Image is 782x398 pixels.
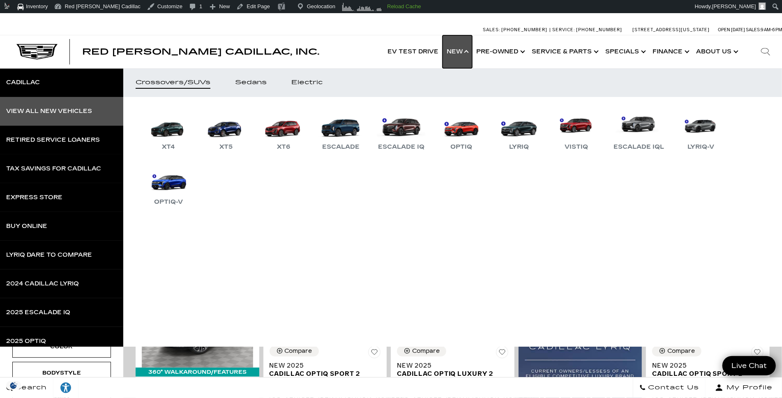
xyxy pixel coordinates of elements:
[6,223,47,229] div: Buy Online
[722,356,776,375] a: Live Chat
[136,80,210,85] div: Crossovers/SUVs
[158,142,179,152] div: XT4
[749,35,782,68] div: Search
[123,68,223,97] a: Crossovers/SUVs
[472,35,528,68] a: Pre-Owned
[496,346,508,361] button: Save Vehicle
[339,1,384,13] img: Visitors over 48 hours. Click for more Clicky Site Stats.
[652,346,701,357] button: Compare Vehicle
[601,35,648,68] a: Specials
[6,281,79,287] div: 2024 Cadillac LYRIQ
[397,361,502,370] span: New 2025
[676,109,726,152] a: LYRIQ-V
[652,370,757,378] span: Cadillac OPTIQ Sport 2
[223,68,279,97] a: Sedans
[318,142,364,152] div: Escalade
[652,361,764,378] a: New 2025Cadillac OPTIQ Sport 2
[576,27,622,32] span: [PHONE_NUMBER]
[13,382,47,393] span: Search
[528,35,601,68] a: Service & Parts
[16,44,58,60] img: Cadillac Dark Logo with Cadillac White Text
[483,28,549,32] a: Sales: [PHONE_NUMBER]
[549,28,624,32] a: Service: [PHONE_NUMBER]
[6,195,62,200] div: Express Store
[609,142,668,152] div: Escalade IQL
[443,35,472,68] a: New
[4,381,23,390] img: Opt-Out Icon
[6,80,40,85] div: Cadillac
[215,142,237,152] div: XT5
[279,68,335,97] a: Electric
[727,361,771,370] span: Live Chat
[652,361,757,370] span: New 2025
[201,109,251,152] a: XT5
[483,27,500,32] span: Sales:
[397,370,502,378] span: Cadillac OPTIQ Luxury 2
[494,109,544,152] a: LYRIQ
[667,347,695,355] div: Compare
[632,27,710,32] a: [STREET_ADDRESS][US_STATE]
[561,142,593,152] div: VISTIQ
[723,382,773,393] span: My Profile
[53,382,78,394] div: Explore your accessibility options
[609,109,668,152] a: Escalade IQL
[82,48,319,56] a: Red [PERSON_NAME] Cadillac, Inc.
[387,3,421,9] strong: Reload Cache
[53,377,78,398] a: Explore your accessibility options
[684,142,719,152] div: LYRIQ-V
[6,252,92,258] div: LYRIQ Dare to Compare
[273,142,294,152] div: XT6
[368,346,381,361] button: Save Vehicle
[505,142,533,152] div: LYRIQ
[144,164,193,207] a: OPTIQ-V
[144,109,193,152] a: XT4
[501,27,547,32] span: [PHONE_NUMBER]
[633,377,706,398] a: Contact Us
[397,361,508,378] a: New 2025Cadillac OPTIQ Luxury 2
[437,109,486,152] a: OPTIQ
[447,142,477,152] div: OPTIQ
[291,80,323,85] div: Electric
[4,381,23,390] section: Click to Open Cookie Consent Modal
[270,346,319,357] button: Compare Vehicle
[150,197,187,207] div: OPTIQ-V
[552,27,575,32] span: Service:
[761,27,782,32] span: 9 AM-6 PM
[82,47,319,57] span: Red [PERSON_NAME] Cadillac, Inc.
[285,347,312,355] div: Compare
[41,368,82,377] div: Bodystyle
[6,310,70,315] div: 2025 Escalade IQ
[270,361,381,378] a: New 2025Cadillac OPTIQ Sport 2
[374,109,429,152] a: Escalade IQ
[6,108,92,114] div: View All New Vehicles
[235,80,267,85] div: Sedans
[6,137,100,143] div: Retired Service Loaners
[6,338,46,344] div: 2025 OPTIQ
[397,346,446,357] button: Compare Vehicle
[712,3,756,9] span: [PERSON_NAME]
[692,35,741,68] a: About Us
[6,166,101,172] div: Tax Savings for Cadillac
[270,370,375,378] span: Cadillac OPTIQ Sport 2
[412,347,440,355] div: Compare
[259,109,308,152] a: XT6
[136,368,259,377] div: 360° WalkAround/Features
[646,382,699,393] span: Contact Us
[374,142,429,152] div: Escalade IQ
[552,109,601,152] a: VISTIQ
[706,377,782,398] button: Open user profile menu
[746,27,761,32] span: Sales:
[270,361,375,370] span: New 2025
[383,35,443,68] a: EV Test Drive
[751,346,764,361] button: Save Vehicle
[718,27,745,32] span: Open [DATE]
[648,35,692,68] a: Finance
[12,362,111,384] div: BodystyleBodystyle
[316,109,366,152] a: Escalade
